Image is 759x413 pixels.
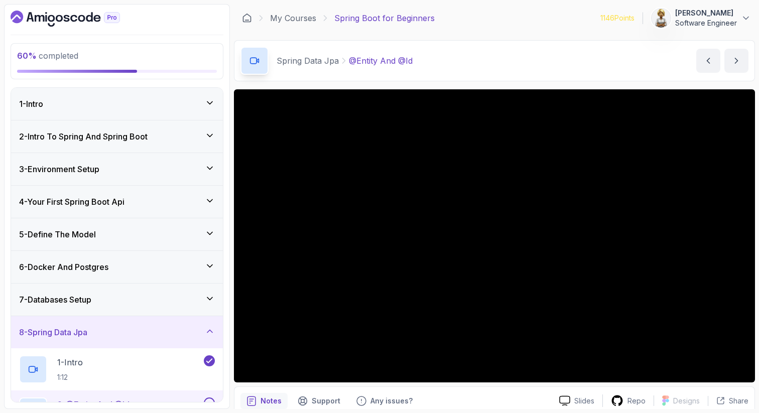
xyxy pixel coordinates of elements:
h3: 2 - Intro To Spring And Spring Boot [19,130,148,143]
button: 6-Docker And Postgres [11,251,223,283]
button: previous content [696,49,720,73]
p: [PERSON_NAME] [675,8,737,18]
a: My Courses [270,12,316,24]
iframe: chat widget [697,350,759,398]
h3: 8 - Spring Data Jpa [19,326,87,338]
h3: 1 - Intro [19,98,43,110]
p: 2 - @Entity And @Id [57,398,130,410]
button: Share [708,396,748,406]
span: completed [17,51,78,61]
p: Support [312,396,340,406]
h3: 7 - Databases Setup [19,294,91,306]
p: @Entity And @Id [349,55,413,67]
button: 7-Databases Setup [11,284,223,316]
button: 5-Define The Model [11,218,223,250]
button: notes button [240,393,288,409]
button: 1-Intro1:12 [19,355,215,383]
button: 2-Intro To Spring And Spring Boot [11,120,223,153]
h3: 5 - Define The Model [19,228,96,240]
h3: 4 - Your First Spring Boot Api [19,196,124,208]
p: 1146 Points [600,13,635,23]
button: user profile image[PERSON_NAME]Software Engineer [651,8,751,28]
button: Feedback button [350,393,419,409]
a: Slides [551,395,602,406]
button: 4-Your First Spring Boot Api [11,186,223,218]
a: Dashboard [242,13,252,23]
p: Notes [261,396,282,406]
button: Support button [292,393,346,409]
p: Spring Boot for Beginners [334,12,435,24]
button: 8-Spring Data Jpa [11,316,223,348]
p: 1:12 [57,372,83,382]
p: Repo [627,396,646,406]
img: user profile image [652,9,671,28]
button: 3-Environment Setup [11,153,223,185]
a: Dashboard [11,11,143,27]
button: 1-Intro [11,88,223,120]
p: Spring Data Jpa [277,55,339,67]
button: next content [724,49,748,73]
iframe: 1 - @Entity and @Id [234,89,755,382]
p: Any issues? [370,396,413,406]
h3: 3 - Environment Setup [19,163,99,175]
h3: 6 - Docker And Postgres [19,261,108,273]
p: Software Engineer [675,18,737,28]
span: 60 % [17,51,37,61]
p: 1 - Intro [57,356,83,368]
p: Designs [673,396,700,406]
p: Slides [574,396,594,406]
a: Repo [603,394,654,407]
